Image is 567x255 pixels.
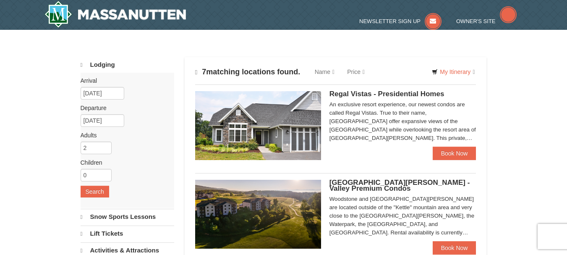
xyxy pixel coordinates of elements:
[81,158,168,167] label: Children
[329,179,470,192] span: [GEOGRAPHIC_DATA][PERSON_NAME] - Valley Premium Condos
[329,90,444,98] span: Regal Vistas - Presidential Homes
[81,104,168,112] label: Departure
[81,131,168,139] label: Adults
[433,241,476,255] a: Book Now
[329,195,476,237] div: Woodstone and [GEOGRAPHIC_DATA][PERSON_NAME] are located outside of the "Kettle" mountain area an...
[359,18,421,24] span: Newsletter Sign Up
[81,186,109,197] button: Search
[44,1,186,28] a: Massanutten Resort
[195,68,300,76] h4: matching locations found.
[341,63,371,80] a: Price
[329,100,476,142] div: An exclusive resort experience, our newest condos are called Regal Vistas. True to their name, [G...
[195,91,321,160] img: 19218991-1-902409a9.jpg
[81,209,174,225] a: Snow Sports Lessons
[195,180,321,249] img: 19219041-4-ec11c166.jpg
[359,18,442,24] a: Newsletter Sign Up
[81,76,168,85] label: Arrival
[433,147,476,160] a: Book Now
[308,63,341,80] a: Name
[456,18,496,24] span: Owner's Site
[202,68,206,76] span: 7
[81,57,174,73] a: Lodging
[456,18,517,24] a: Owner's Site
[81,226,174,242] a: Lift Tickets
[44,1,186,28] img: Massanutten Resort Logo
[426,66,480,78] a: My Itinerary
